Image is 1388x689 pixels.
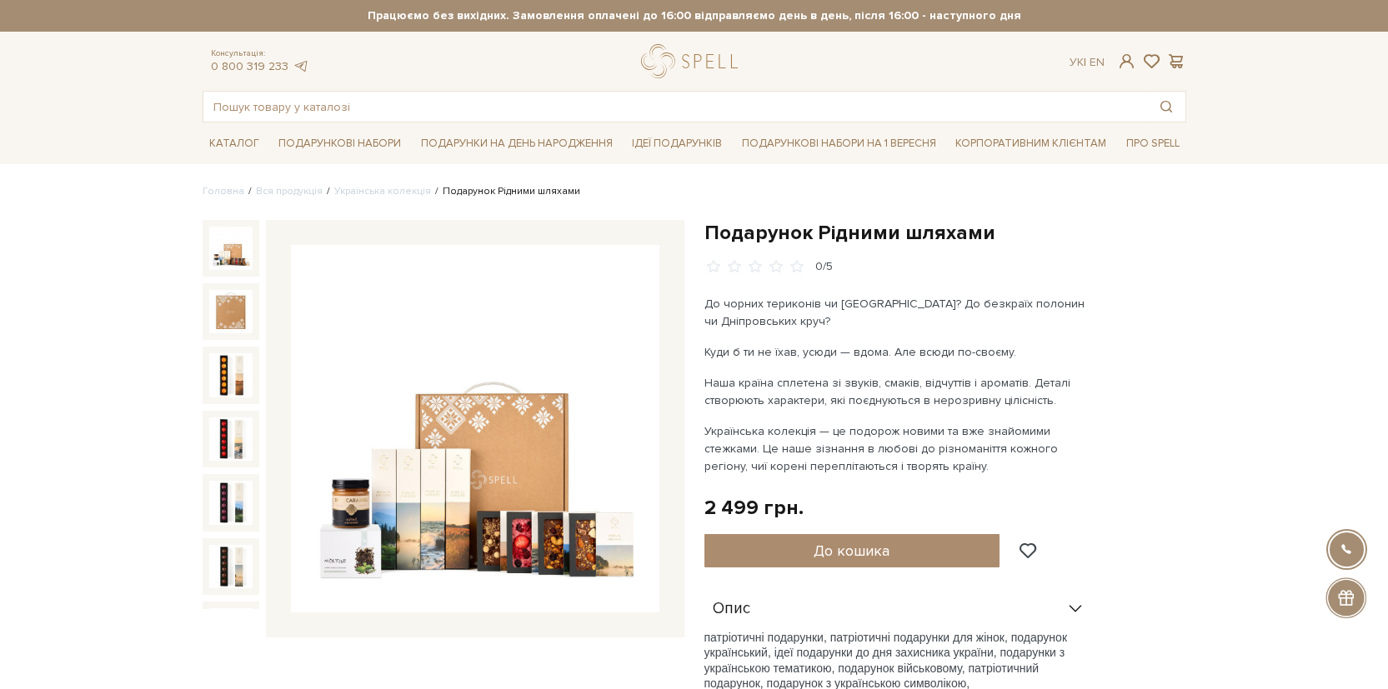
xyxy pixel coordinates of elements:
[209,545,253,588] img: Подарунок Рідними шляхами
[431,184,580,199] li: Подарунок Рідними шляхами
[815,259,833,275] div: 0/5
[625,131,729,157] a: Ідеї подарунків
[704,495,804,521] div: 2 499 грн.
[1147,92,1185,122] button: Пошук товару у каталозі
[704,343,1095,361] p: Куди б ти не їхав, усюди — вдома. Але всюди по-своєму.
[1084,55,1086,69] span: |
[814,542,889,560] span: До кошика
[414,131,619,157] a: Подарунки на День народження
[713,602,750,617] span: Опис
[211,59,288,73] a: 0 800 319 233
[704,374,1095,409] p: Наша країна сплетена зі звуків, смаків, відчуттів і ароматів. Деталі створюють характери, які поє...
[704,295,1095,330] p: До чорних териконів чи [GEOGRAPHIC_DATA]? До безкраїх полонин чи Дніпровських круч?
[704,220,1186,246] h1: Подарунок Рідними шляхами
[203,185,244,197] a: Головна
[641,44,745,78] a: logo
[209,417,253,461] img: Подарунок Рідними шляхами
[209,608,253,652] img: Подарунок Рідними шляхами
[1070,55,1105,70] div: Ук
[291,245,659,613] img: Подарунок Рідними шляхами
[211,48,309,59] span: Консультація:
[272,131,408,157] a: Подарункові набори
[203,131,266,157] a: Каталог
[293,59,309,73] a: telegram
[209,227,253,270] img: Подарунок Рідними шляхами
[704,534,1000,567] button: До кошика
[334,185,431,197] a: Українська колекція
[209,290,253,333] img: Подарунок Рідними шляхами
[1090,55,1105,69] a: En
[735,129,943,157] a: Подарункові набори на 1 Вересня
[704,422,1095,475] p: Українська колекція — це подорож новими та вже знайомими стежками. Це наше зізнання в любові до р...
[1120,131,1186,157] a: Про Spell
[209,353,253,397] img: Подарунок Рідними шляхами
[256,185,323,197] a: Вся продукція
[209,481,253,524] img: Подарунок Рідними шляхами
[203,8,1186,23] strong: Працюємо без вихідних. Замовлення оплачені до 16:00 відправляємо день в день, після 16:00 - насту...
[949,129,1113,157] a: Корпоративним клієнтам
[203,92,1147,122] input: Пошук товару у каталозі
